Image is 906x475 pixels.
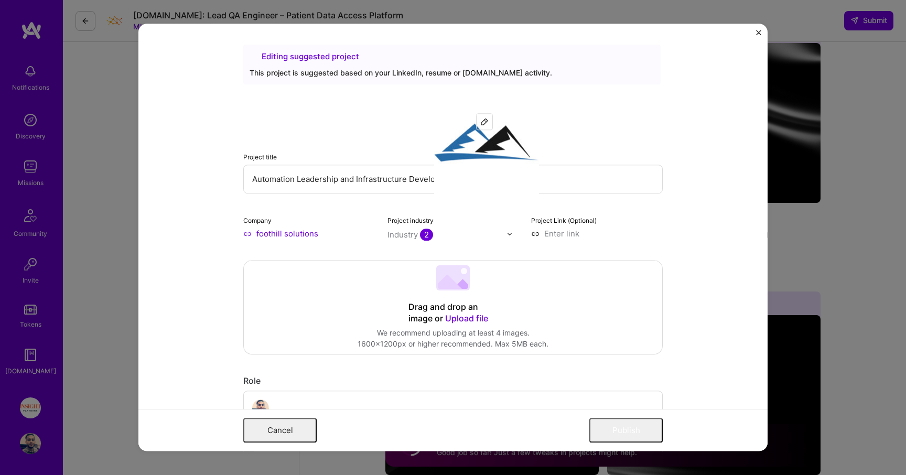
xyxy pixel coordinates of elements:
[358,338,548,349] div: 1600x1200px or higher recommended. Max 5MB each.
[243,217,272,224] label: Company
[243,375,663,386] div: Role
[387,217,434,224] label: Project industry
[387,229,507,240] input: overall type: UNKNOWN_TYPE server type: NO_SERVER_DATA heuristic type: UNKNOWN_TYPE label: Indust...
[434,92,539,197] img: Company logo
[358,327,548,338] div: We recommend uploading at least 4 images.
[480,117,489,126] img: Edit
[445,313,488,323] span: Upload file
[387,229,433,240] div: Industry
[250,51,654,62] div: Editing suggested project
[420,229,433,241] span: 2
[531,217,597,224] label: Project Link (Optional)
[477,114,492,129] div: Edit
[408,301,498,325] div: Drag and drop an image or
[756,30,761,41] button: Close
[243,153,277,161] label: Project title
[250,52,257,60] i: icon SuggestedTeams
[243,165,663,193] input: overall type: UNKNOWN_TYPE server type: NO_SERVER_DATA heuristic type: UNKNOWN_TYPE label: Projec...
[243,228,375,239] input: overall type: UNKNOWN_TYPE server type: NO_SERVER_DATA heuristic type: UNKNOWN_TYPE label: Enter ...
[506,231,513,237] img: drop icon
[589,418,663,443] button: Publish
[243,260,663,354] div: Drag and drop an image or Upload fileWe recommend uploading at least 4 images.1600x1200px or high...
[531,228,663,239] input: overall type: UNKNOWN_TYPE server type: NO_SERVER_DATA heuristic type: UNKNOWN_TYPE label: Enter ...
[243,418,317,443] button: Cancel
[250,67,654,78] div: This project is suggested based on your LinkedIn, resume or [DOMAIN_NAME] activity.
